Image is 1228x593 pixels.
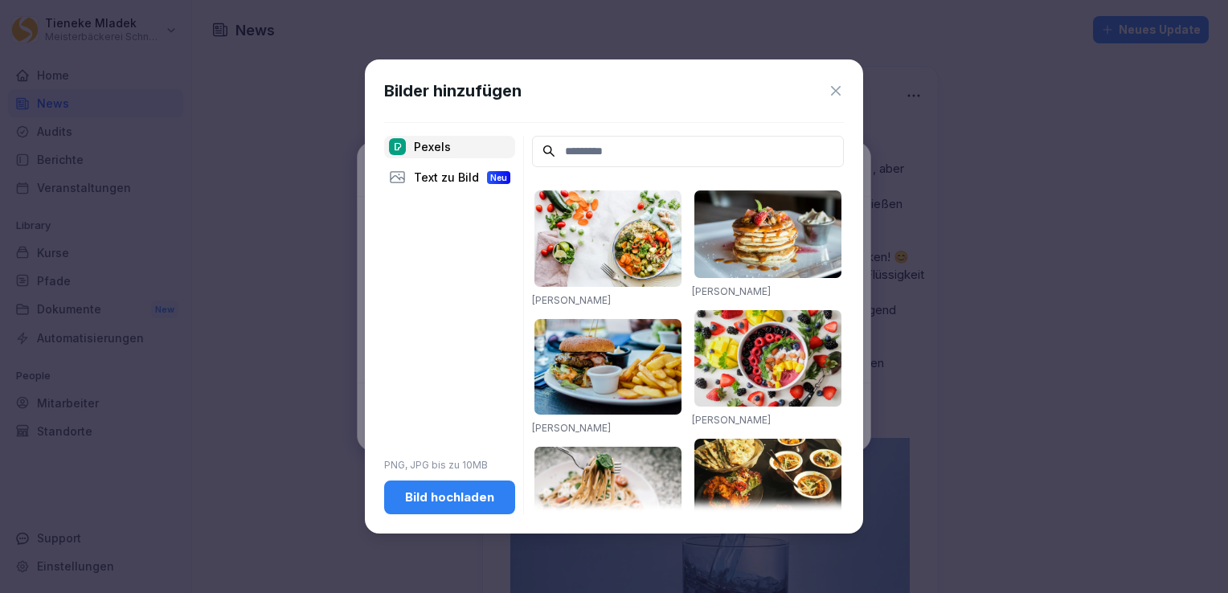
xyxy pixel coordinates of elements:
[694,439,841,519] img: pexels-photo-958545.jpeg
[534,190,682,287] img: pexels-photo-1640777.jpeg
[534,319,682,415] img: pexels-photo-70497.jpeg
[694,310,841,407] img: pexels-photo-1099680.jpeg
[384,166,515,189] div: Text zu Bild
[534,447,682,543] img: pexels-photo-1279330.jpeg
[487,171,510,184] div: Neu
[384,79,522,103] h1: Bilder hinzufügen
[397,489,502,506] div: Bild hochladen
[384,136,515,158] div: Pexels
[384,458,515,472] p: PNG, JPG bis zu 10MB
[532,294,611,306] a: [PERSON_NAME]
[692,285,771,297] a: [PERSON_NAME]
[692,414,771,426] a: [PERSON_NAME]
[389,138,406,155] img: pexels.png
[532,422,611,434] a: [PERSON_NAME]
[694,190,841,278] img: pexels-photo-376464.jpeg
[384,481,515,514] button: Bild hochladen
